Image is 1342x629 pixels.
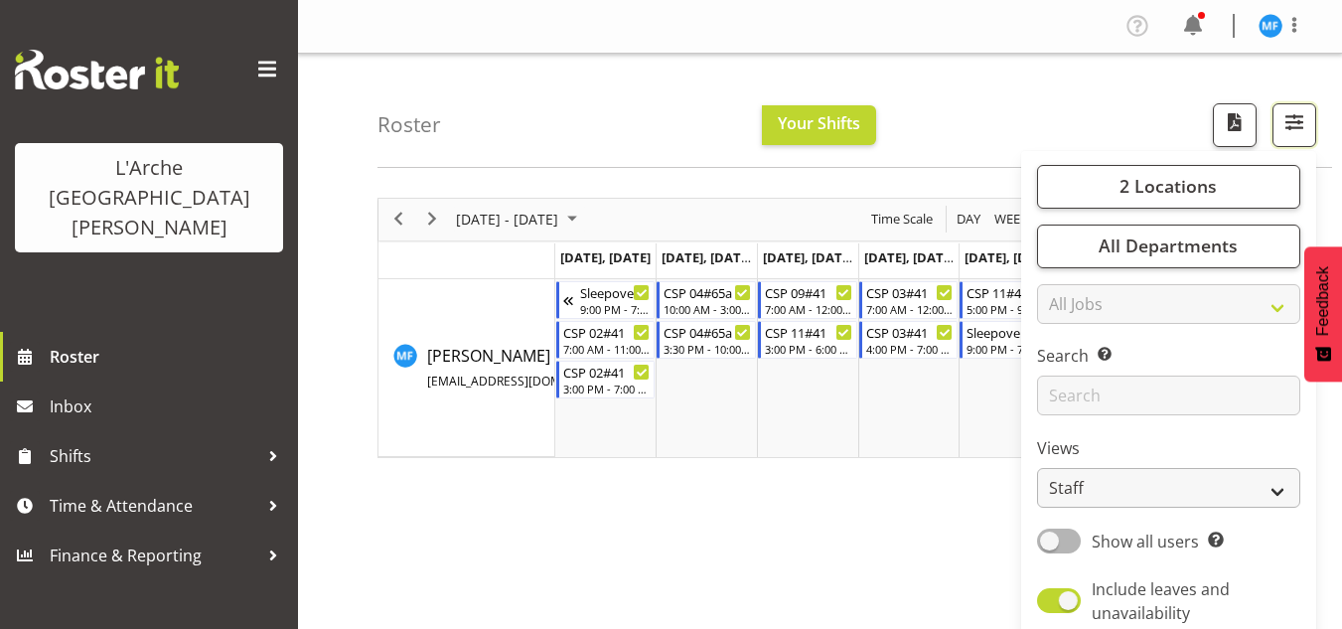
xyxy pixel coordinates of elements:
div: 7:00 AM - 11:00 AM [563,341,651,357]
div: Sleepover 02#41 [967,322,1154,342]
span: Inbox [50,392,288,421]
div: Melissa Fry"s event - CSP 03#41 Begin From Thursday, August 14, 2025 at 7:00:00 AM GMT+12:00 Ends... [859,281,959,319]
div: Melissa Fry"s event - CSP 09#41 Begin From Wednesday, August 13, 2025 at 7:00:00 AM GMT+12:00 End... [758,281,857,319]
span: [DATE] - [DATE] [454,207,560,232]
button: Next [419,207,446,232]
label: Views [1037,436,1300,460]
span: [DATE], [DATE] [965,248,1055,266]
span: Day [955,207,982,232]
div: Melissa Fry"s event - CSP 11#41 Begin From Friday, August 15, 2025 at 5:00:00 PM GMT+12:00 Ends A... [960,281,1059,319]
h4: Roster [377,113,441,136]
button: Time Scale [868,207,937,232]
div: L'Arche [GEOGRAPHIC_DATA][PERSON_NAME] [35,153,263,242]
div: 3:00 PM - 7:00 PM [563,381,651,396]
div: August 11 - 17, 2025 [449,199,589,240]
span: [DATE], [DATE] [560,248,651,266]
div: Melissa Fry"s event - CSP 04#65a Begin From Tuesday, August 12, 2025 at 10:00:00 AM GMT+12:00 End... [657,281,756,319]
span: [PERSON_NAME] [427,345,711,391]
span: 2 Locations [1119,174,1217,198]
span: Roster [50,342,288,372]
input: Search [1037,376,1300,415]
div: 5:00 PM - 9:00 PM [967,301,1054,317]
div: 9:00 PM - 7:00 AM [580,301,651,317]
span: Finance & Reporting [50,541,258,570]
div: Melissa Fry"s event - CSP 02#41 Begin From Monday, August 11, 2025 at 3:00:00 PM GMT+12:00 Ends A... [556,361,656,398]
div: CSP 02#41 [563,362,651,382]
div: CSP 04#65a [664,322,751,342]
div: Melissa Fry"s event - Sleepover 02#41 Begin From Friday, August 15, 2025 at 9:00:00 PM GMT+12:00 ... [960,321,1159,359]
div: CSP 09#41 [765,282,852,302]
div: 7:00 AM - 12:00 PM [866,301,954,317]
label: Search [1037,344,1300,368]
button: Download a PDF of the roster according to the set date range. [1213,103,1257,147]
div: next period [415,199,449,240]
button: All Departments [1037,225,1300,268]
img: melissa-fry10932.jpg [1259,14,1282,38]
span: Shifts [50,441,258,471]
span: Your Shifts [778,112,860,134]
div: Timeline Week of August 17, 2025 [377,198,1263,458]
div: Melissa Fry"s event - CSP 04#65a Begin From Tuesday, August 12, 2025 at 3:30:00 PM GMT+12:00 Ends... [657,321,756,359]
div: 10:00 AM - 3:00 PM [664,301,751,317]
img: Rosterit website logo [15,50,179,89]
span: [EMAIL_ADDRESS][DOMAIN_NAME] [427,373,625,390]
div: CSP 03#41 [866,322,954,342]
span: All Departments [1099,234,1238,257]
div: 3:00 PM - 6:00 PM [765,341,852,357]
div: CSP 11#41 [765,322,852,342]
div: Melissa Fry"s event - CSP 03#41 Begin From Thursday, August 14, 2025 at 4:00:00 PM GMT+12:00 Ends... [859,321,959,359]
div: CSP 04#65a [664,282,751,302]
div: CSP 02#41 [563,322,651,342]
button: Your Shifts [762,105,876,145]
span: [DATE], [DATE] [864,248,955,266]
span: Include leaves and unavailability [1092,578,1230,624]
div: Sleepover 02#41 [580,282,651,302]
span: Time Scale [869,207,935,232]
button: Timeline Day [954,207,984,232]
a: [PERSON_NAME][EMAIL_ADDRESS][DOMAIN_NAME] [427,344,711,392]
div: Melissa Fry"s event - Sleepover 02#41 Begin From Sunday, August 10, 2025 at 9:00:00 PM GMT+12:00 ... [556,281,656,319]
div: 9:00 PM - 7:00 AM [967,341,1154,357]
div: 7:00 AM - 12:00 PM [765,301,852,317]
span: Show all users [1092,531,1199,552]
div: CSP 11#41 [967,282,1054,302]
span: Time & Attendance [50,491,258,521]
button: August 2025 [453,207,586,232]
span: Feedback [1314,266,1332,336]
button: Timeline Week [991,207,1032,232]
div: CSP 03#41 [866,282,954,302]
div: 3:30 PM - 10:00 PM [664,341,751,357]
div: Melissa Fry"s event - CSP 11#41 Begin From Wednesday, August 13, 2025 at 3:00:00 PM GMT+12:00 End... [758,321,857,359]
button: Filter Shifts [1272,103,1316,147]
button: 2 Locations [1037,165,1300,209]
span: [DATE], [DATE] [662,248,752,266]
div: previous period [381,199,415,240]
button: Feedback - Show survey [1304,246,1342,382]
span: [DATE], [DATE] [763,248,853,266]
td: Melissa Fry resource [378,279,555,457]
button: Previous [385,207,412,232]
span: Week [992,207,1030,232]
div: 4:00 PM - 7:00 PM [866,341,954,357]
table: Timeline Week of August 17, 2025 [555,279,1262,457]
div: Melissa Fry"s event - CSP 02#41 Begin From Monday, August 11, 2025 at 7:00:00 AM GMT+12:00 Ends A... [556,321,656,359]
